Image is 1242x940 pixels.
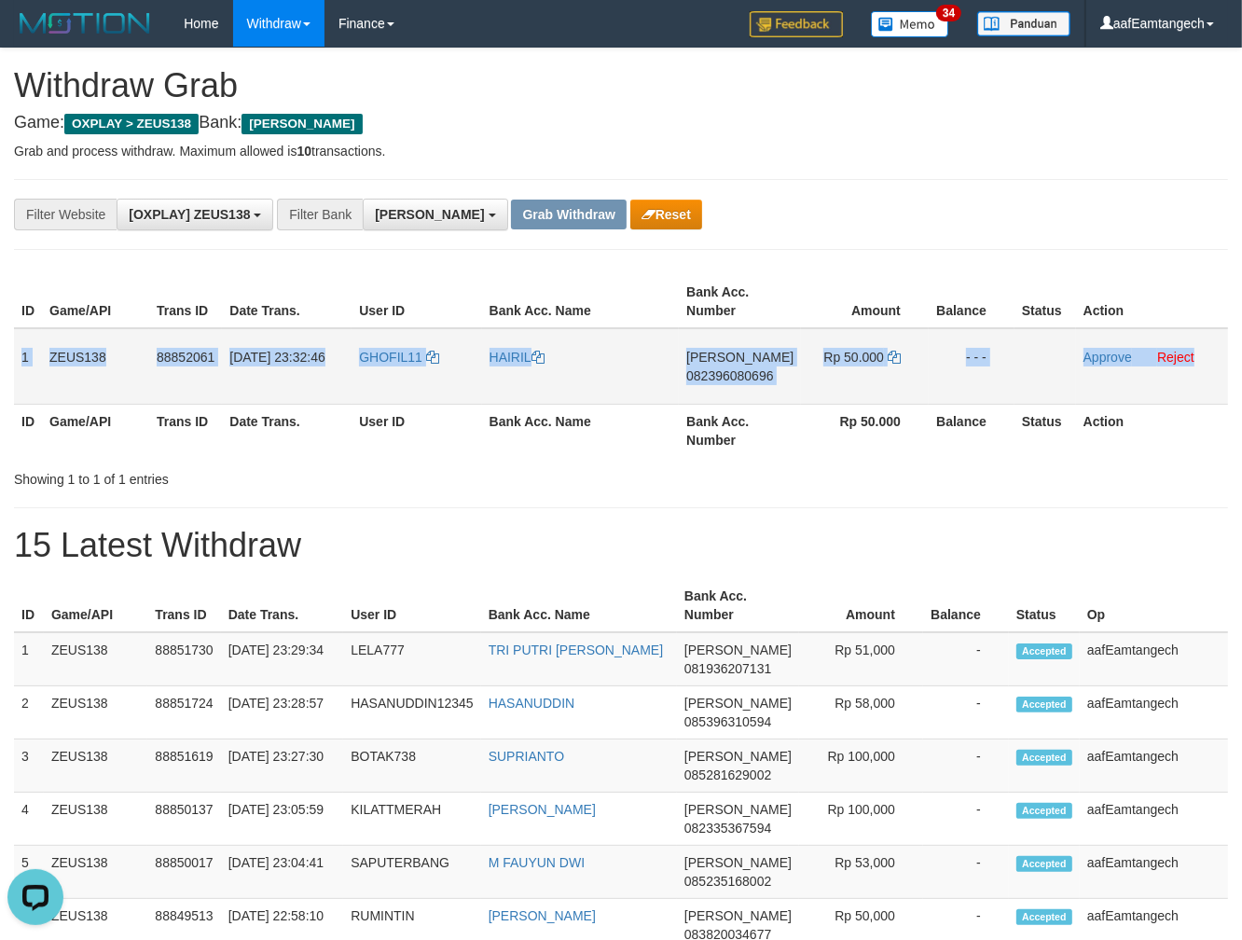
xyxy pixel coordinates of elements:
td: KILATTMERAH [343,793,481,846]
a: GHOFIL11 [359,350,439,365]
span: Rp 50.000 [823,350,884,365]
span: GHOFIL11 [359,350,422,365]
td: - - - [929,328,1014,405]
span: Accepted [1016,643,1072,659]
a: Reject [1157,350,1194,365]
td: 5 [14,846,44,899]
div: Filter Website [14,199,117,230]
span: [PERSON_NAME] [684,696,792,711]
th: Amount [799,579,923,632]
th: Date Trans. [222,404,352,457]
img: MOTION_logo.png [14,9,156,37]
td: Rp 100,000 [799,740,923,793]
img: panduan.png [977,11,1070,36]
div: Showing 1 to 1 of 1 entries [14,463,504,489]
a: [PERSON_NAME] [489,802,596,817]
th: Trans ID [149,404,222,457]
button: [PERSON_NAME] [363,199,507,230]
span: 34 [936,5,961,21]
th: Trans ID [147,579,220,632]
span: Copy 085235168002 to clipboard [684,874,771,889]
td: 1 [14,632,44,686]
td: ZEUS138 [44,846,147,899]
a: Copy 50000 to clipboard [888,350,901,365]
td: aafEamtangech [1080,740,1228,793]
td: 4 [14,793,44,846]
span: [PERSON_NAME] [684,908,792,923]
span: Accepted [1016,697,1072,712]
td: [DATE] 23:04:41 [221,846,344,899]
button: Open LiveChat chat widget [7,7,63,63]
td: [DATE] 23:05:59 [221,793,344,846]
th: Bank Acc. Name [482,275,680,328]
span: [PERSON_NAME] [684,643,792,657]
td: [DATE] 23:29:34 [221,632,344,686]
span: Accepted [1016,909,1072,925]
span: OXPLAY > ZEUS138 [64,114,199,134]
td: [DATE] 23:28:57 [221,686,344,740]
span: 88852061 [157,350,214,365]
button: [OXPLAY] ZEUS138 [117,199,273,230]
a: [PERSON_NAME] [489,908,596,923]
td: SAPUTERBANG [343,846,481,899]
td: [DATE] 23:27:30 [221,740,344,793]
span: Accepted [1016,856,1072,872]
a: M FAUYUN DWI [489,855,585,870]
th: Game/API [44,579,147,632]
td: aafEamtangech [1080,793,1228,846]
span: Copy 085281629002 to clipboard [684,767,771,782]
span: [PERSON_NAME] [684,855,792,870]
th: Bank Acc. Name [481,579,677,632]
span: Copy 085396310594 to clipboard [684,714,771,729]
td: aafEamtangech [1080,846,1228,899]
td: LELA777 [343,632,481,686]
th: ID [14,579,44,632]
span: [DATE] 23:32:46 [229,350,324,365]
th: Game/API [42,275,149,328]
td: ZEUS138 [44,632,147,686]
span: Copy 081936207131 to clipboard [684,661,771,676]
th: Date Trans. [222,275,352,328]
th: Op [1080,579,1228,632]
th: Action [1076,404,1228,457]
th: Game/API [42,404,149,457]
th: Date Trans. [221,579,344,632]
span: [PERSON_NAME] [241,114,362,134]
td: ZEUS138 [44,686,147,740]
td: 88850137 [147,793,220,846]
img: Button%20Memo.svg [871,11,949,37]
a: SUPRIANTO [489,749,564,764]
th: Bank Acc. Number [679,275,801,328]
span: [OXPLAY] ZEUS138 [129,207,250,222]
td: 88850017 [147,846,220,899]
td: Rp 53,000 [799,846,923,899]
th: Status [1014,275,1076,328]
td: 88851724 [147,686,220,740]
td: - [923,846,1009,899]
a: HAIRIL [490,350,545,365]
th: User ID [352,275,481,328]
button: Grab Withdraw [511,200,626,229]
th: Bank Acc. Name [482,404,680,457]
td: aafEamtangech [1080,632,1228,686]
th: Status [1009,579,1080,632]
th: Balance [923,579,1009,632]
span: Copy 082335367594 to clipboard [684,821,771,836]
th: Rp 50.000 [801,404,929,457]
a: HASANUDDIN [489,696,575,711]
td: HASANUDDIN12345 [343,686,481,740]
img: Feedback.jpg [750,11,843,37]
strong: 10 [297,144,311,159]
th: Balance [929,275,1014,328]
td: Rp 51,000 [799,632,923,686]
td: Rp 58,000 [799,686,923,740]
td: ZEUS138 [42,328,149,405]
td: aafEamtangech [1080,686,1228,740]
td: 1 [14,328,42,405]
th: Balance [929,404,1014,457]
span: [PERSON_NAME] [684,749,792,764]
td: 88851730 [147,632,220,686]
td: ZEUS138 [44,740,147,793]
td: BOTAK738 [343,740,481,793]
td: Rp 100,000 [799,793,923,846]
